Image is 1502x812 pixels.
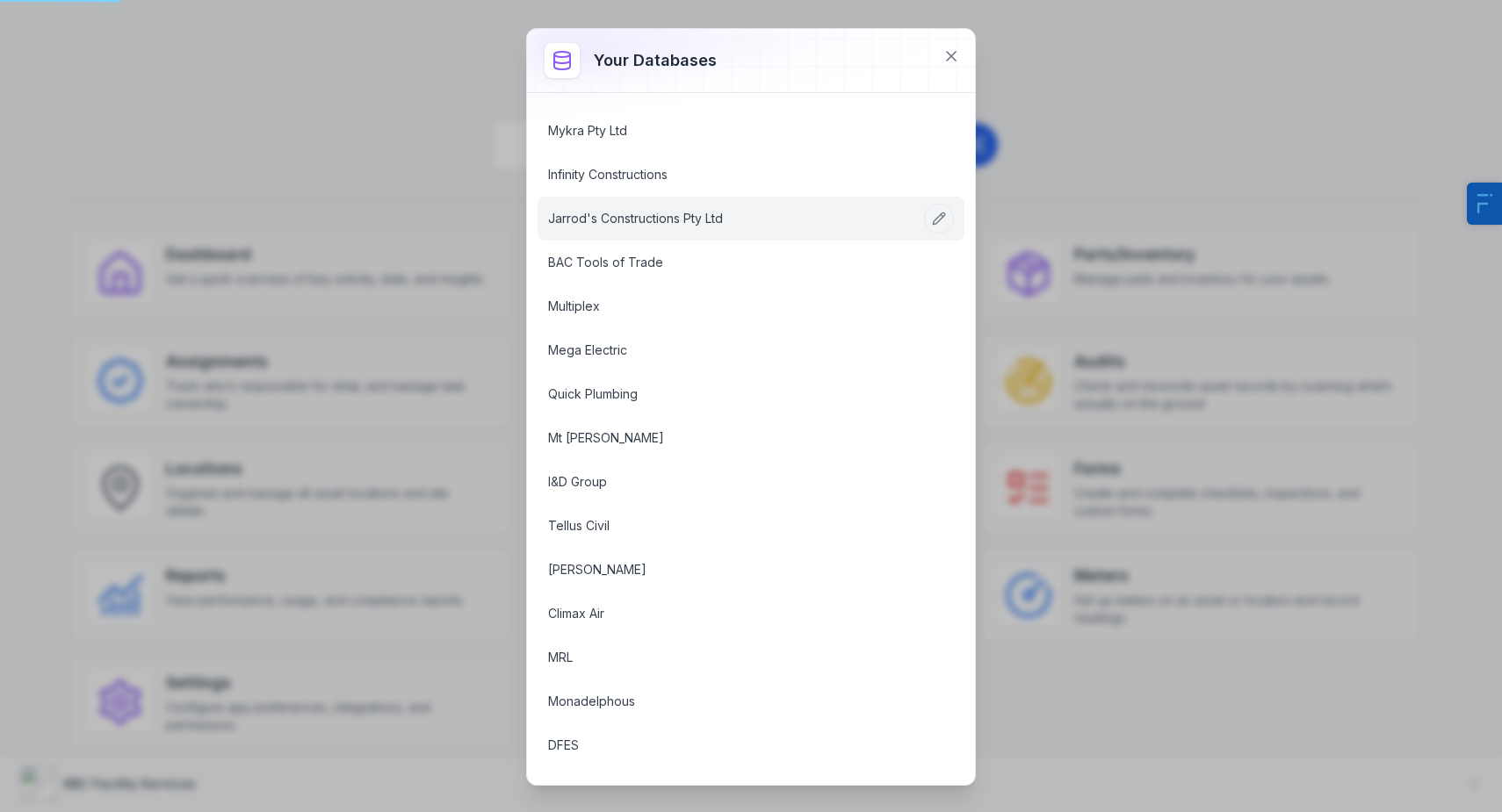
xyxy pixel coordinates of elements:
a: I&D Group [548,473,912,491]
a: Mega Electric [548,341,912,359]
a: Jarrod's Constructions Pty Ltd [548,210,912,227]
a: Tellus Civil [548,517,912,535]
a: Infinity Constructions [548,166,912,183]
a: [PERSON_NAME] [548,561,912,578]
h3: Your databases [594,48,717,73]
a: Multiplex [548,298,912,315]
a: Mt [PERSON_NAME] [548,429,912,447]
a: Mykra Pty Ltd [548,122,912,140]
a: Climax Air [548,605,912,622]
a: Ultra Built [548,78,912,96]
a: DFES [548,737,912,754]
a: Quick Plumbing [548,385,912,403]
a: MRL [548,649,912,666]
a: Monadelphous [548,693,912,710]
a: BAC Tools of Trade [548,254,912,271]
